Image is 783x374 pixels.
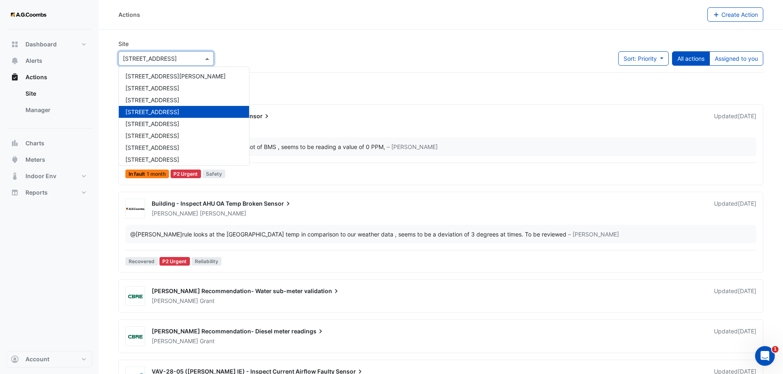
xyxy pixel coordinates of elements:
[738,287,756,294] span: Wed 04-Jun-2025 14:01 AEST
[25,188,48,197] span: Reports
[25,57,42,65] span: Alerts
[7,85,92,122] div: Actions
[243,112,271,120] span: Sensor
[126,333,145,341] img: CBRE Charter Hall
[126,205,145,213] img: AG Coombs
[125,73,226,80] span: [STREET_ADDRESS][PERSON_NAME]
[10,7,47,23] img: Company Logo
[152,287,303,294] span: [PERSON_NAME] Recommendation- Water sub-meter
[125,257,158,266] span: Recovered
[125,144,179,151] span: [STREET_ADDRESS]
[714,287,756,305] div: Updated
[624,55,657,62] span: Sort: Priority
[200,337,215,345] span: Grant
[618,51,669,66] button: Sort: Priority
[130,142,385,151] div: Hi [PERSON_NAME] , see attached screenshot of BMS , seems to be reading a value of 0 PPM,
[11,73,19,81] app-icon: Actions
[200,209,246,218] span: [PERSON_NAME]
[125,120,179,127] span: [STREET_ADDRESS]
[387,142,438,151] span: – [PERSON_NAME]
[19,102,92,118] a: Manager
[714,112,756,130] div: Updated
[772,346,778,353] span: 1
[126,292,145,301] img: CBRE Charter Hall
[672,51,710,66] button: All actions
[25,139,44,147] span: Charts
[721,11,758,18] span: Create Action
[203,170,225,178] span: Safety
[152,337,198,344] span: [PERSON_NAME]
[568,230,619,239] span: – [PERSON_NAME]
[147,172,166,177] span: 1 month
[755,346,775,366] iframe: Intercom live chat
[25,40,57,48] span: Dashboard
[25,355,49,363] span: Account
[125,170,169,178] span: In fault
[118,10,140,19] div: Actions
[7,184,92,201] button: Reports
[125,85,179,92] span: [STREET_ADDRESS]
[125,132,179,139] span: [STREET_ADDRESS]
[714,327,756,345] div: Updated
[192,257,222,266] span: Reliability
[7,69,92,85] button: Actions
[7,135,92,151] button: Charts
[7,151,92,168] button: Meters
[304,287,340,295] span: validation
[152,210,198,217] span: [PERSON_NAME]
[130,231,182,238] span: bsadler@agcoombs.com.au [AG Coombs]
[125,96,179,103] span: [STREET_ADDRESS]
[738,200,756,207] span: Mon 07-Jul-2025 14:50 AEST
[25,73,47,81] span: Actions
[7,53,92,69] button: Alerts
[11,139,19,147] app-icon: Charts
[709,51,763,66] button: Assigned to you
[130,230,566,239] div: rule looks at the [GEOGRAPHIC_DATA] temp in comparison to our weather data , seems to be a deviat...
[11,172,19,180] app-icon: Indoor Env
[7,36,92,53] button: Dashboard
[11,40,19,48] app-icon: Dashboard
[7,351,92,367] button: Account
[714,200,756,218] div: Updated
[738,328,756,335] span: Wed 04-Jun-2025 13:59 AEST
[125,156,179,163] span: [STREET_ADDRESS]
[118,39,129,48] label: Site
[738,112,756,119] span: Tue 12-Aug-2025 14:26 AEST
[25,172,56,180] span: Indoor Env
[19,85,92,102] a: Site
[291,327,325,335] span: readings
[125,108,179,115] span: [STREET_ADDRESS]
[11,57,19,65] app-icon: Alerts
[25,156,45,164] span: Meters
[200,297,215,305] span: Grant
[707,7,764,22] button: Create Action
[152,297,198,304] span: [PERSON_NAME]
[152,200,263,207] span: Building - Inspect AHU OA Temp Broken
[171,170,201,178] div: P2 Urgent
[11,188,19,197] app-icon: Reports
[264,200,292,208] span: Sensor
[118,67,249,166] ng-dropdown-panel: Options list
[11,156,19,164] app-icon: Meters
[7,168,92,184] button: Indoor Env
[152,328,290,335] span: [PERSON_NAME] Recommendation- Diesel meter
[159,257,190,266] div: P2 Urgent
